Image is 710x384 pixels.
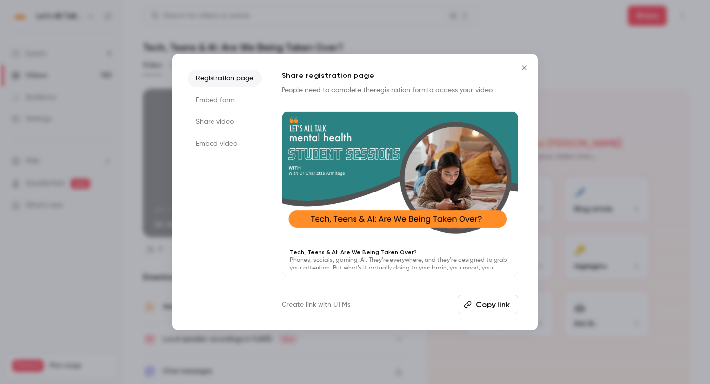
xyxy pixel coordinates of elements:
[374,87,427,94] a: registration form
[290,256,510,272] p: Phones, socials, gaming, AI. They’re everywhere, and they’re designed to grab your attention. But...
[188,70,262,87] li: Registration page
[282,111,518,276] a: Tech, Teens & AI: Are We Being Taken Over?Phones, socials, gaming, AI. They’re everywhere, and th...
[282,85,518,95] p: People need to complete the to access your video
[514,58,534,77] button: Close
[188,113,262,131] li: Share video
[282,70,518,81] h1: Share registration page
[458,295,518,314] button: Copy link
[282,300,350,309] a: Create link with UTMs
[188,135,262,153] li: Embed video
[290,248,510,256] p: Tech, Teens & AI: Are We Being Taken Over?
[188,91,262,109] li: Embed form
